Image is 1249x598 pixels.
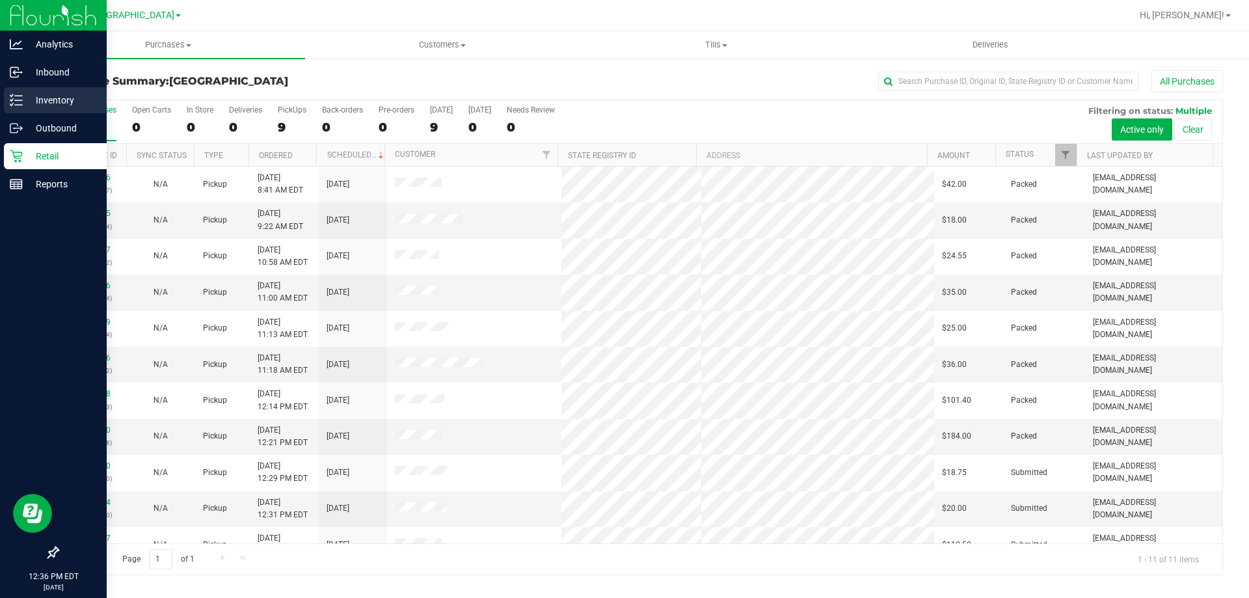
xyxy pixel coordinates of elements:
[305,31,579,59] a: Customers
[258,280,308,305] span: [DATE] 11:00 AM EDT
[74,461,111,470] a: 11993710
[696,144,927,167] th: Address
[203,539,227,551] span: Pickup
[23,176,101,192] p: Reports
[1087,151,1153,160] a: Last Updated By
[229,105,262,115] div: Deliveries
[1011,214,1037,226] span: Packed
[1174,118,1212,141] button: Clear
[10,66,23,79] inline-svg: Inbound
[203,250,227,262] span: Pickup
[258,496,308,521] span: [DATE] 12:31 PM EDT
[1093,424,1215,449] span: [EMAIL_ADDRESS][DOMAIN_NAME]
[327,539,349,551] span: [DATE]
[1093,172,1215,197] span: [EMAIL_ADDRESS][DOMAIN_NAME]
[468,105,491,115] div: [DATE]
[203,286,227,299] span: Pickup
[1011,178,1037,191] span: Packed
[306,39,578,51] span: Customers
[1093,352,1215,377] span: [EMAIL_ADDRESS][DOMAIN_NAME]
[327,286,349,299] span: [DATE]
[853,31,1127,59] a: Deliveries
[937,151,970,160] a: Amount
[942,214,967,226] span: $18.00
[258,352,308,377] span: [DATE] 11:18 AM EDT
[154,180,168,189] span: Not Applicable
[74,209,111,218] a: 11992395
[1011,430,1037,442] span: Packed
[259,151,293,160] a: Ordered
[1011,250,1037,262] span: Packed
[10,94,23,107] inline-svg: Inventory
[203,178,227,191] span: Pickup
[149,549,172,569] input: 1
[327,502,349,515] span: [DATE]
[955,39,1026,51] span: Deliveries
[1055,144,1077,166] a: Filter
[154,396,168,405] span: Not Applicable
[154,286,168,299] button: N/A
[379,105,414,115] div: Pre-orders
[327,214,349,226] span: [DATE]
[1011,359,1037,371] span: Packed
[23,120,101,136] p: Outbound
[942,467,967,479] span: $18.75
[31,31,305,59] a: Purchases
[154,214,168,226] button: N/A
[258,532,308,557] span: [DATE] 12:32 PM EDT
[154,430,168,442] button: N/A
[1011,467,1047,479] span: Submitted
[1175,105,1212,116] span: Multiple
[74,534,111,543] a: 11993737
[327,467,349,479] span: [DATE]
[258,208,303,232] span: [DATE] 9:22 AM EDT
[154,215,168,224] span: Not Applicable
[154,539,168,551] button: N/A
[536,144,557,166] a: Filter
[507,105,555,115] div: Needs Review
[942,502,967,515] span: $20.00
[74,173,111,182] a: 11992146
[203,214,227,226] span: Pickup
[1093,280,1215,305] span: [EMAIL_ADDRESS][DOMAIN_NAME]
[74,281,111,290] a: 11993066
[258,460,308,485] span: [DATE] 12:29 PM EDT
[74,353,111,362] a: 11993196
[579,31,853,59] a: Tills
[187,105,213,115] div: In Store
[327,150,386,159] a: Scheduled
[1127,549,1209,569] span: 1 - 11 of 11 items
[23,92,101,108] p: Inventory
[74,245,111,254] a: 11993057
[1011,322,1037,334] span: Packed
[942,359,967,371] span: $36.00
[327,359,349,371] span: [DATE]
[1011,539,1047,551] span: Submitted
[942,430,971,442] span: $184.00
[23,36,101,52] p: Analytics
[154,431,168,441] span: Not Applicable
[154,251,168,260] span: Not Applicable
[1093,316,1215,341] span: [EMAIL_ADDRESS][DOMAIN_NAME]
[154,504,168,513] span: Not Applicable
[154,323,168,333] span: Not Applicable
[1006,150,1034,159] a: Status
[31,39,305,51] span: Purchases
[395,150,435,159] a: Customer
[278,120,306,135] div: 9
[327,394,349,407] span: [DATE]
[154,359,168,371] button: N/A
[1093,496,1215,521] span: [EMAIL_ADDRESS][DOMAIN_NAME]
[580,39,852,51] span: Tills
[154,178,168,191] button: N/A
[1112,118,1172,141] button: Active only
[74,426,111,435] a: 11993580
[1151,70,1223,92] button: All Purchases
[169,75,288,87] span: [GEOGRAPHIC_DATA]
[1093,532,1215,557] span: [EMAIL_ADDRESS][DOMAIN_NAME]
[1140,10,1224,20] span: Hi, [PERSON_NAME]!
[203,467,227,479] span: Pickup
[154,288,168,297] span: Not Applicable
[154,322,168,334] button: N/A
[154,394,168,407] button: N/A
